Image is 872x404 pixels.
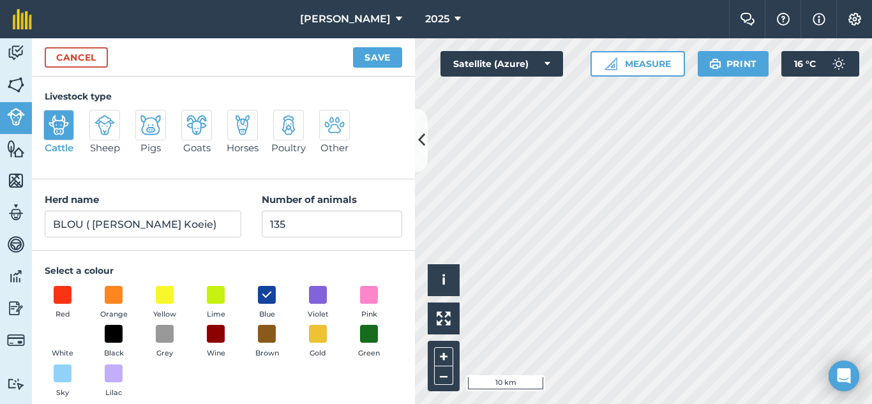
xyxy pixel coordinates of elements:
[776,13,791,26] img: A question mark icon
[794,51,816,77] span: 16 ° C
[7,75,25,94] img: svg+xml;base64,PHN2ZyB4bWxucz0iaHR0cDovL3d3dy53My5vcmcvMjAwMC9zdmciIHdpZHRoPSI1NiIgaGVpZ2h0PSI2MC...
[7,43,25,63] img: svg+xml;base64,PD94bWwgdmVyc2lvbj0iMS4wIiBlbmNvZGluZz0idXRmLTgiPz4KPCEtLSBHZW5lcmF0b3I6IEFkb2JlIE...
[847,13,862,26] img: A cog icon
[45,325,80,359] button: White
[826,51,852,77] img: svg+xml;base64,PD94bWwgdmVyc2lvbj0iMS4wIiBlbmNvZGluZz0idXRmLTgiPz4KPCEtLSBHZW5lcmF0b3I6IEFkb2JlIE...
[7,267,25,286] img: svg+xml;base64,PD94bWwgdmVyc2lvbj0iMS4wIiBlbmNvZGluZz0idXRmLTgiPz4KPCEtLSBHZW5lcmF0b3I6IEFkb2JlIE...
[153,309,176,320] span: Yellow
[698,51,769,77] button: Print
[605,57,617,70] img: Ruler icon
[437,311,451,325] img: Four arrows, one pointing top left, one top right, one bottom right and the last bottom left
[351,325,387,359] button: Green
[249,286,285,320] button: Blue
[829,361,859,391] div: Open Intercom Messenger
[105,387,122,399] span: Lilac
[7,203,25,222] img: svg+xml;base64,PD94bWwgdmVyc2lvbj0iMS4wIiBlbmNvZGluZz0idXRmLTgiPz4KPCEtLSBHZW5lcmF0b3I6IEFkb2JlIE...
[320,140,349,156] span: Other
[232,115,253,135] img: svg+xml;base64,PD94bWwgdmVyc2lvbj0iMS4wIiBlbmNvZGluZz0idXRmLTgiPz4KPCEtLSBHZW5lcmF0b3I6IEFkb2JlIE...
[7,331,25,349] img: svg+xml;base64,PD94bWwgdmVyc2lvbj0iMS4wIiBlbmNvZGluZz0idXRmLTgiPz4KPCEtLSBHZW5lcmF0b3I6IEFkb2JlIE...
[100,309,128,320] span: Orange
[262,193,357,206] strong: Number of animals
[7,139,25,158] img: svg+xml;base64,PHN2ZyB4bWxucz0iaHR0cDovL3d3dy53My5vcmcvMjAwMC9zdmciIHdpZHRoPSI1NiIgaGVpZ2h0PSI2MC...
[156,348,173,359] span: Grey
[300,11,391,27] span: [PERSON_NAME]
[45,265,114,276] strong: Select a colour
[7,378,25,390] img: svg+xml;base64,PD94bWwgdmVyc2lvbj0iMS4wIiBlbmNvZGluZz0idXRmLTgiPz4KPCEtLSBHZW5lcmF0b3I6IEFkb2JlIE...
[56,387,69,399] span: Sky
[147,286,183,320] button: Yellow
[104,348,124,359] span: Black
[358,348,380,359] span: Green
[45,140,73,156] span: Cattle
[198,286,234,320] button: Lime
[147,325,183,359] button: Grey
[813,11,825,27] img: svg+xml;base64,PHN2ZyB4bWxucz0iaHR0cDovL3d3dy53My5vcmcvMjAwMC9zdmciIHdpZHRoPSIxNyIgaGVpZ2h0PSIxNy...
[351,286,387,320] button: Pink
[13,9,32,29] img: fieldmargin Logo
[434,366,453,385] button: –
[207,348,225,359] span: Wine
[140,140,161,156] span: Pigs
[442,272,446,288] span: i
[45,47,108,68] a: Cancel
[186,115,207,135] img: svg+xml;base64,PD94bWwgdmVyc2lvbj0iMS4wIiBlbmNvZGluZz0idXRmLTgiPz4KPCEtLSBHZW5lcmF0b3I6IEFkb2JlIE...
[7,299,25,318] img: svg+xml;base64,PD94bWwgdmVyc2lvbj0iMS4wIiBlbmNvZGluZz0idXRmLTgiPz4KPCEtLSBHZW5lcmF0b3I6IEFkb2JlIE...
[740,13,755,26] img: Two speech bubbles overlapping with the left bubble in the forefront
[56,309,70,320] span: Red
[7,235,25,254] img: svg+xml;base64,PD94bWwgdmVyc2lvbj0iMS4wIiBlbmNvZGluZz0idXRmLTgiPz4KPCEtLSBHZW5lcmF0b3I6IEFkb2JlIE...
[300,286,336,320] button: Violet
[324,115,345,135] img: svg+xml;base64,PD94bWwgdmVyc2lvbj0iMS4wIiBlbmNvZGluZz0idXRmLTgiPz4KPCEtLSBHZW5lcmF0b3I6IEFkb2JlIE...
[709,56,721,71] img: svg+xml;base64,PHN2ZyB4bWxucz0iaHR0cDovL3d3dy53My5vcmcvMjAwMC9zdmciIHdpZHRoPSIxOSIgaGVpZ2h0PSIyNC...
[49,115,69,135] img: svg+xml;base64,PD94bWwgdmVyc2lvbj0iMS4wIiBlbmNvZGluZz0idXRmLTgiPz4KPCEtLSBHZW5lcmF0b3I6IEFkb2JlIE...
[310,348,326,359] span: Gold
[140,115,161,135] img: svg+xml;base64,PD94bWwgdmVyc2lvbj0iMS4wIiBlbmNvZGluZz0idXRmLTgiPz4KPCEtLSBHZW5lcmF0b3I6IEFkb2JlIE...
[96,286,132,320] button: Orange
[271,140,306,156] span: Poultry
[440,51,563,77] button: Satellite (Azure)
[198,325,234,359] button: Wine
[255,348,279,359] span: Brown
[45,286,80,320] button: Red
[425,11,449,27] span: 2025
[7,171,25,190] img: svg+xml;base64,PHN2ZyB4bWxucz0iaHR0cDovL3d3dy53My5vcmcvMjAwMC9zdmciIHdpZHRoPSI1NiIgaGVpZ2h0PSI2MC...
[434,347,453,366] button: +
[45,364,80,399] button: Sky
[45,193,99,206] strong: Herd name
[261,287,273,303] img: svg+xml;base64,PHN2ZyB4bWxucz0iaHR0cDovL3d3dy53My5vcmcvMjAwMC9zdmciIHdpZHRoPSIxOCIgaGVpZ2h0PSIyNC...
[428,264,460,296] button: i
[207,309,225,320] span: Lime
[781,51,859,77] button: 16 °C
[361,309,377,320] span: Pink
[94,115,115,135] img: svg+xml;base64,PD94bWwgdmVyc2lvbj0iMS4wIiBlbmNvZGluZz0idXRmLTgiPz4KPCEtLSBHZW5lcmF0b3I6IEFkb2JlIE...
[353,47,402,68] button: Save
[278,115,299,135] img: svg+xml;base64,PD94bWwgdmVyc2lvbj0iMS4wIiBlbmNvZGluZz0idXRmLTgiPz4KPCEtLSBHZW5lcmF0b3I6IEFkb2JlIE...
[300,325,336,359] button: Gold
[259,309,275,320] span: Blue
[90,140,120,156] span: Sheep
[52,348,73,359] span: White
[7,108,25,126] img: svg+xml;base64,PD94bWwgdmVyc2lvbj0iMS4wIiBlbmNvZGluZz0idXRmLTgiPz4KPCEtLSBHZW5lcmF0b3I6IEFkb2JlIE...
[227,140,259,156] span: Horses
[45,89,402,103] h4: Livestock type
[308,309,329,320] span: Violet
[590,51,685,77] button: Measure
[96,364,132,399] button: Lilac
[183,140,211,156] span: Goats
[96,325,132,359] button: Black
[249,325,285,359] button: Brown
